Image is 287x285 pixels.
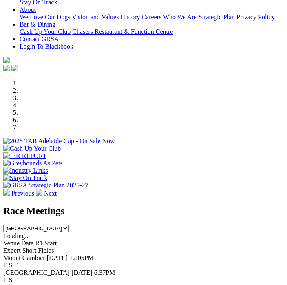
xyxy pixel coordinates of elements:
a: Previous [3,190,36,197]
img: GRSA Strategic Plan 2025-27 [3,182,88,189]
a: S [9,262,13,269]
img: Greyhounds As Pets [3,160,63,167]
div: About [20,13,284,21]
span: Mount Gambier [3,254,45,261]
img: Industry Links [3,167,48,174]
span: Date [21,240,33,247]
a: Careers [141,13,161,20]
a: Login To Blackbook [20,43,73,50]
span: [DATE] [47,254,68,261]
img: chevron-left-pager-white.svg [3,189,10,196]
span: [GEOGRAPHIC_DATA] [3,269,70,276]
a: F [14,262,18,269]
a: Contact GRSA [20,36,59,42]
img: logo-grsa-white.png [3,57,10,63]
img: Cash Up Your Club [3,145,61,152]
a: F [14,276,18,283]
a: E [3,262,7,269]
a: We Love Our Dogs [20,13,70,20]
span: Next [44,190,57,197]
a: Privacy Policy [236,13,275,20]
span: 6:37PM [94,269,115,276]
a: Chasers Restaurant & Function Centre [72,28,173,35]
a: Vision and Values [72,13,119,20]
img: IER REPORT [3,152,46,160]
a: Who We Are [163,13,197,20]
span: Fields [38,247,54,254]
a: Bar & Dining [20,21,55,28]
img: twitter.svg [11,65,18,71]
a: S [9,276,13,283]
span: R1 Start [35,240,57,247]
span: Previous [11,190,34,197]
img: 2025 TAB Adelaide Cup - On Sale Now [3,138,115,145]
div: Bar & Dining [20,28,284,36]
span: Loading... [3,232,30,239]
a: Strategic Plan [199,13,235,20]
span: Expert [3,247,21,254]
a: Next [36,190,57,197]
span: 12:05PM [69,254,94,261]
span: [DATE] [71,269,93,276]
a: E [3,276,7,283]
a: History [120,13,140,20]
img: Stay On Track [3,174,47,182]
a: Cash Up Your Club [20,28,71,35]
span: Venue [3,240,20,247]
img: facebook.svg [3,65,10,71]
h2: Race Meetings [3,205,284,216]
a: About [20,6,36,13]
img: chevron-right-pager-white.svg [36,189,42,196]
span: Short [22,247,37,254]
